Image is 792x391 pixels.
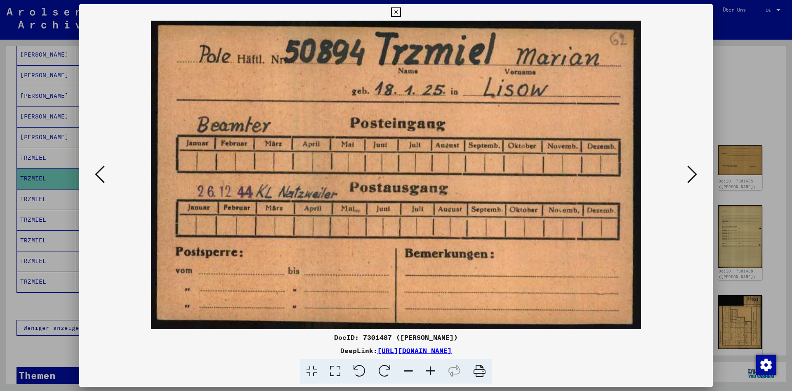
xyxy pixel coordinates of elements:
img: Zustimmung ändern [756,355,776,375]
div: DeepLink: [79,346,713,355]
div: DocID: 7301487 ([PERSON_NAME]) [79,332,713,342]
a: [URL][DOMAIN_NAME] [377,346,452,355]
img: 001.jpg [107,21,685,329]
div: Zustimmung ändern [756,355,775,374]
